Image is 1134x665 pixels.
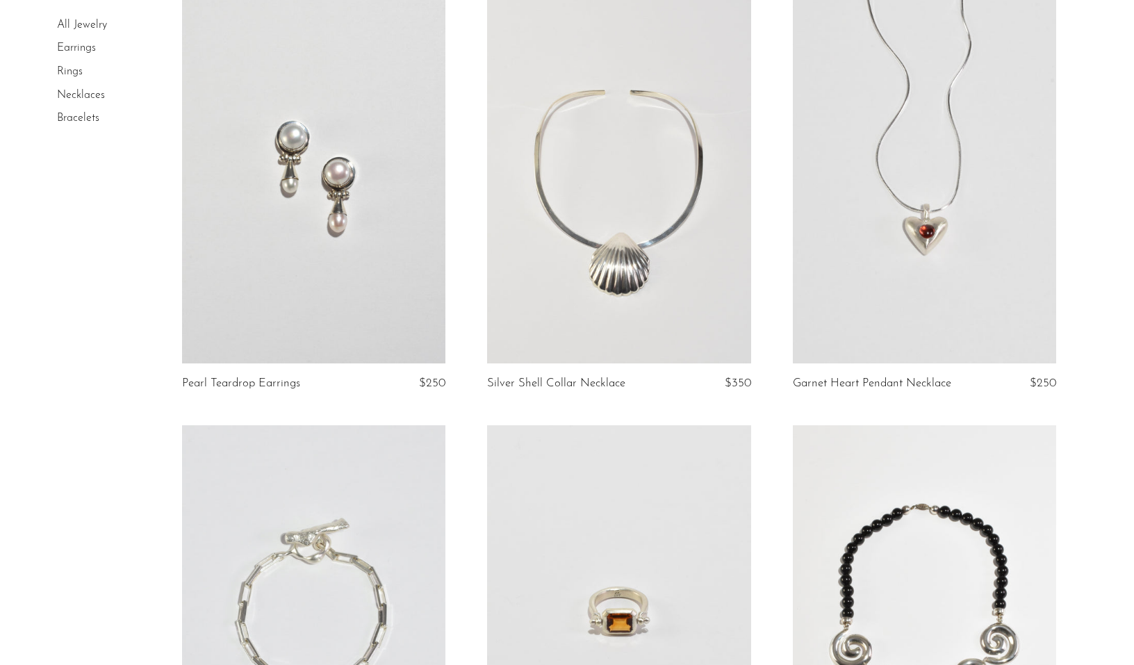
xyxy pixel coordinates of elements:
span: $350 [725,377,751,389]
a: Rings [57,66,83,77]
a: Garnet Heart Pendant Necklace [793,377,951,390]
a: All Jewelry [57,19,107,31]
a: Pearl Teardrop Earrings [182,377,300,390]
span: $250 [1030,377,1056,389]
a: Earrings [57,43,96,54]
a: Bracelets [57,113,99,124]
span: $250 [419,377,445,389]
a: Necklaces [57,90,105,101]
a: Silver Shell Collar Necklace [487,377,625,390]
